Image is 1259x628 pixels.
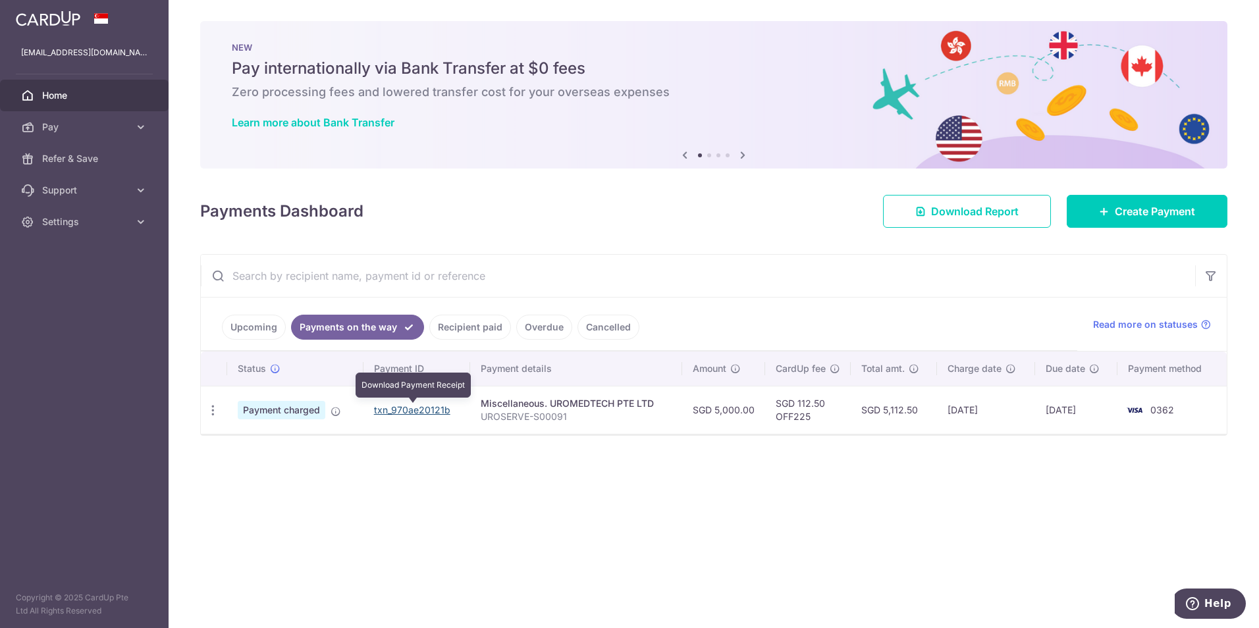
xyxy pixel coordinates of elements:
[201,255,1195,297] input: Search by recipient name, payment id or reference
[948,362,1002,375] span: Charge date
[1067,195,1227,228] a: Create Payment
[481,397,672,410] div: Miscellaneous. UROMEDTECH PTE LTD
[42,89,129,102] span: Home
[42,152,129,165] span: Refer & Save
[765,386,851,434] td: SGD 112.50 OFF225
[776,362,826,375] span: CardUp fee
[481,410,672,423] p: UROSERVE-S00091
[883,195,1051,228] a: Download Report
[1117,352,1227,386] th: Payment method
[232,58,1196,79] h5: Pay internationally via Bank Transfer at $0 fees
[42,120,129,134] span: Pay
[1046,362,1085,375] span: Due date
[222,315,286,340] a: Upcoming
[232,84,1196,100] h6: Zero processing fees and lowered transfer cost for your overseas expenses
[356,373,471,398] div: Download Payment Receipt
[1093,318,1211,331] a: Read more on statuses
[937,386,1035,434] td: [DATE]
[851,386,937,434] td: SGD 5,112.50
[363,352,470,386] th: Payment ID
[693,362,726,375] span: Amount
[374,404,450,415] a: txn_970ae20121b
[516,315,572,340] a: Overdue
[16,11,80,26] img: CardUp
[232,116,394,129] a: Learn more about Bank Transfer
[238,401,325,419] span: Payment charged
[861,362,905,375] span: Total amt.
[1175,589,1246,621] iframe: Opens a widget where you can find more information
[1121,402,1148,418] img: Bank Card
[42,215,129,228] span: Settings
[1035,386,1117,434] td: [DATE]
[232,42,1196,53] p: NEW
[1115,203,1195,219] span: Create Payment
[1093,318,1198,331] span: Read more on statuses
[577,315,639,340] a: Cancelled
[931,203,1019,219] span: Download Report
[470,352,683,386] th: Payment details
[42,184,129,197] span: Support
[429,315,511,340] a: Recipient paid
[1150,404,1174,415] span: 0362
[21,46,147,59] p: [EMAIL_ADDRESS][DOMAIN_NAME]
[200,199,363,223] h4: Payments Dashboard
[238,362,266,375] span: Status
[291,315,424,340] a: Payments on the way
[682,386,765,434] td: SGD 5,000.00
[200,21,1227,169] img: Bank transfer banner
